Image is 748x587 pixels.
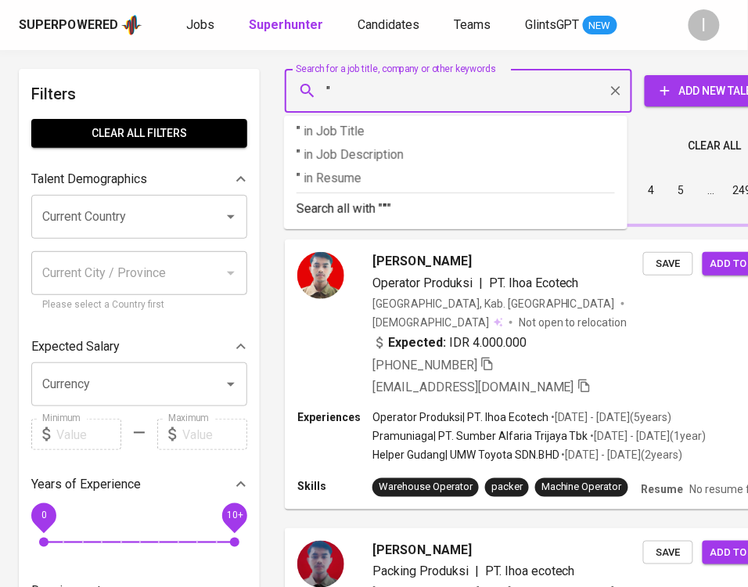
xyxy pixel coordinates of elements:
div: Superpowered [19,16,118,34]
p: Talent Demographics [31,170,147,189]
p: Helper Gudang | UMW Toyota SDN.BHD [372,447,559,463]
p: Please select a Country first [42,297,236,313]
span: | [475,563,479,582]
span: [PERSON_NAME] [372,252,472,271]
b: " [383,201,387,216]
p: Search all with " " [297,200,615,218]
input: Value [56,419,121,450]
p: Years of Experience [31,475,141,494]
span: 10+ [226,510,243,521]
div: I [689,9,720,41]
p: " [297,146,615,164]
button: Save [643,541,693,565]
span: in Resume [304,171,361,185]
span: 0 [41,510,46,521]
h6: Filters [31,81,247,106]
button: Go to page 4 [639,178,664,203]
p: " [297,122,615,141]
p: • [DATE] - [DATE] ( 1 year ) [588,428,707,444]
span: [EMAIL_ADDRESS][DOMAIN_NAME] [372,380,574,394]
p: Expected Salary [31,337,120,356]
button: Open [220,373,242,395]
img: app logo [121,13,142,37]
img: ac742e06-d47d-4aad-90c8-16f647b525c8.jpg [297,252,344,299]
div: IDR 4.000.000 [372,333,527,352]
p: Experiences [297,409,372,425]
span: in Job Description [304,147,404,162]
span: PT. Ihoa ecotech [485,564,575,579]
span: [DEMOGRAPHIC_DATA] [372,315,491,330]
div: … [699,182,724,198]
span: [PERSON_NAME] [372,541,472,560]
button: Clear [605,80,627,102]
p: • [DATE] - [DATE] ( 2 years ) [559,447,683,463]
span: Clear All filters [44,124,235,143]
p: Pramuniaga | PT. Sumber Alfaria Trijaya Tbk [372,428,588,444]
span: Save [651,544,685,562]
span: Packing Produksi [372,564,469,579]
span: Candidates [358,17,419,32]
button: Go to page 5 [669,178,694,203]
b: Expected: [388,333,446,352]
a: Superpoweredapp logo [19,13,142,37]
input: Value [182,419,247,450]
span: GlintsGPT [525,17,580,32]
a: Teams [454,16,494,35]
div: Talent Demographics [31,164,247,195]
span: Teams [454,17,491,32]
span: PT. Ihoa Ecotech [489,275,579,290]
div: packer [491,480,523,495]
b: Superhunter [249,17,323,32]
a: GlintsGPT NEW [525,16,617,35]
a: Jobs [186,16,218,35]
a: Candidates [358,16,423,35]
button: Clear All filters [31,119,247,148]
a: Superhunter [249,16,326,35]
button: Save [643,252,693,276]
button: Clear All [682,131,748,160]
div: Years of Experience [31,469,247,500]
span: Save [651,255,685,273]
p: Operator Produksi | PT. Ihoa Ecotech [372,409,548,425]
span: [PHONE_NUMBER] [372,358,477,373]
span: | [479,274,483,293]
div: Warehouse Operator [379,480,473,495]
span: NEW [583,18,617,34]
span: Operator Produksi [372,275,473,290]
span: Jobs [186,17,214,32]
p: Not open to relocation [519,315,628,330]
p: • [DATE] - [DATE] ( 5 years ) [548,409,672,425]
p: Resume [642,481,684,497]
div: [GEOGRAPHIC_DATA], Kab. [GEOGRAPHIC_DATA] [372,296,615,312]
span: in Job Title [304,124,365,139]
span: Clear All [689,136,742,156]
div: Expected Salary [31,331,247,362]
button: Open [220,206,242,228]
div: Machine Operator [541,480,622,495]
p: " [297,169,615,188]
p: Skills [297,478,372,494]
